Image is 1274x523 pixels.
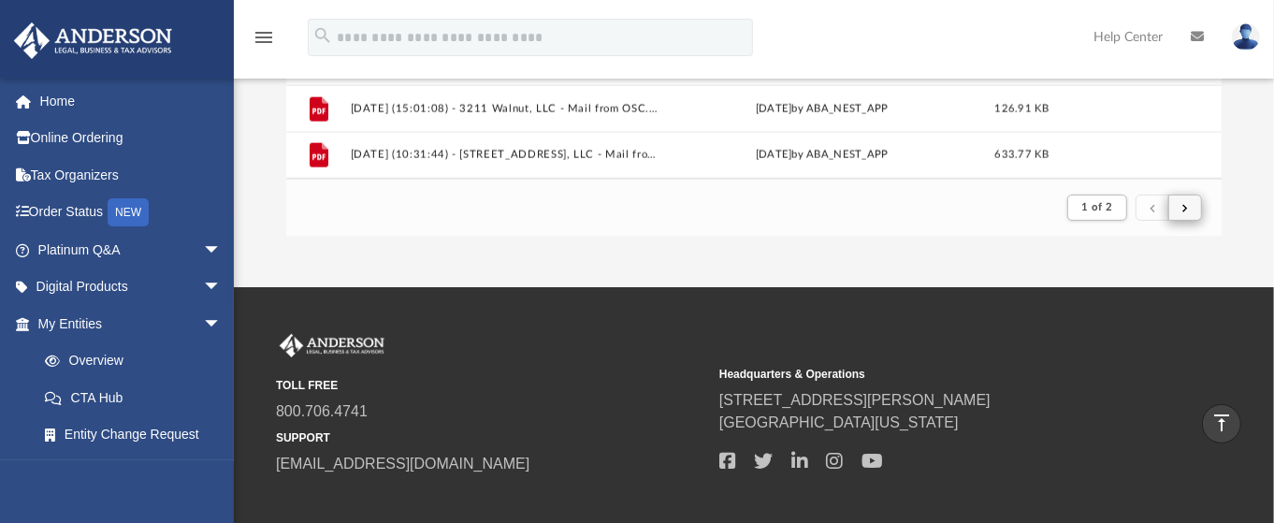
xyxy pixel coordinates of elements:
[1202,404,1241,443] a: vertical_align_top
[994,104,1049,114] span: 126.91 KB
[13,82,250,120] a: Home
[350,149,659,161] button: [DATE] (10:31:44) - [STREET_ADDRESS], LLC - Mail from [PERSON_NAME].pdf
[8,22,178,59] img: Anderson Advisors Platinum Portal
[203,269,240,307] span: arrow_drop_down
[1232,23,1260,51] img: User Pic
[26,453,250,490] a: Binder Walkthrough
[276,334,388,358] img: Anderson Advisors Platinum Portal
[1067,195,1126,221] button: 1 of 2
[26,379,250,416] a: CTA Hub
[26,416,250,454] a: Entity Change Request
[276,377,706,394] small: TOLL FREE
[719,366,1150,383] small: Headquarters & Operations
[276,429,706,446] small: SUPPORT
[667,147,976,164] div: [DATE] by ABA_NEST_APP
[1081,202,1112,212] span: 1 of 2
[13,156,250,194] a: Tax Organizers
[13,120,250,157] a: Online Ordering
[719,392,991,408] a: [STREET_ADDRESS][PERSON_NAME]
[13,269,250,306] a: Digital Productsarrow_drop_down
[13,231,250,269] a: Platinum Q&Aarrow_drop_down
[26,342,250,380] a: Overview
[1210,412,1233,434] i: vertical_align_top
[276,403,368,419] a: 800.706.4741
[203,231,240,269] span: arrow_drop_down
[13,305,250,342] a: My Entitiesarrow_drop_down
[667,101,976,118] div: [DATE] by ABA_NEST_APP
[276,456,529,472] a: [EMAIL_ADDRESS][DOMAIN_NAME]
[253,36,275,49] a: menu
[719,414,959,430] a: [GEOGRAPHIC_DATA][US_STATE]
[203,305,240,343] span: arrow_drop_down
[350,103,659,115] button: [DATE] (15:01:08) - 3211 Walnut, LLC - Mail from OSC.pdf
[13,194,250,232] a: Order StatusNEW
[253,26,275,49] i: menu
[312,25,333,46] i: search
[994,150,1049,160] span: 633.77 KB
[108,198,149,226] div: NEW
